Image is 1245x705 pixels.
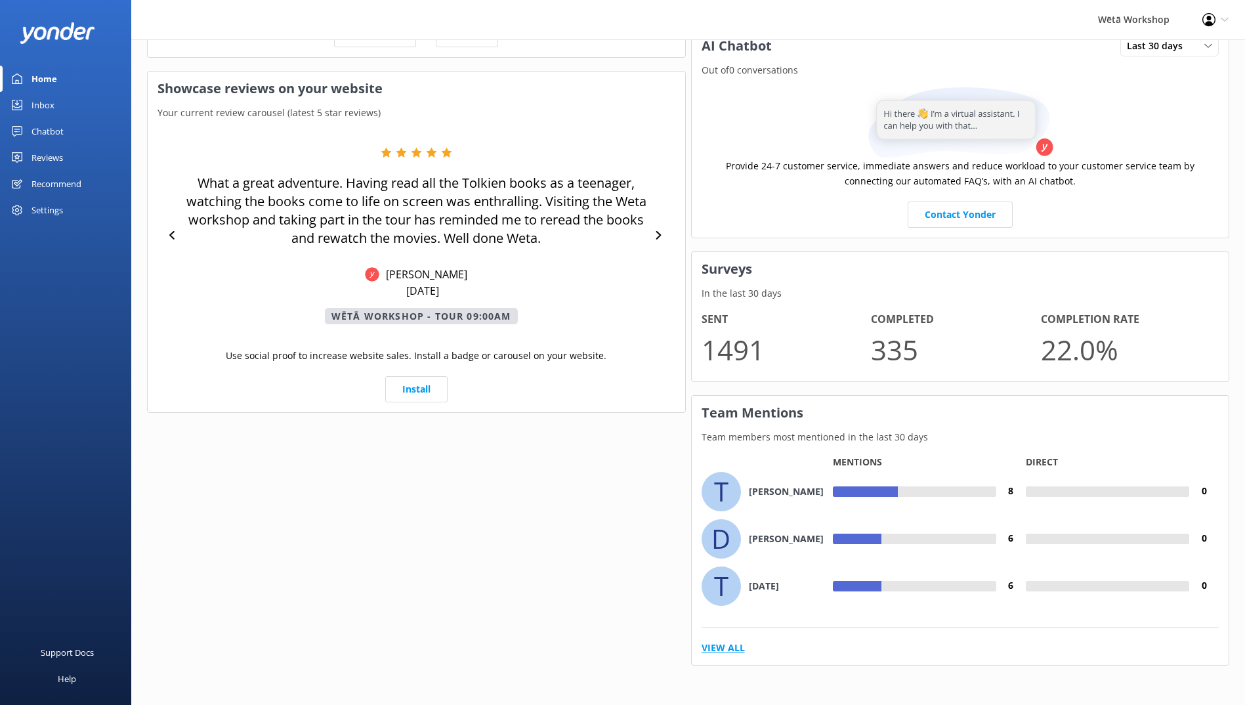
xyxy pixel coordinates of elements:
div: Reviews [32,144,63,171]
p: 22.0 % [1041,328,1211,372]
img: yonder-white-logo.png [20,22,95,44]
h4: Completion Rate [1041,311,1211,328]
img: Yonder [365,267,379,282]
div: Inbox [32,92,54,118]
h4: Sent [702,311,872,328]
a: Contact Yonder [908,202,1013,228]
h3: AI Chatbot [692,29,782,63]
span: Last 30 days [1127,39,1191,53]
h4: 6 [996,531,1026,545]
p: Team members most mentioned in the last 30 days [692,430,1229,444]
p: [PERSON_NAME] [379,267,467,282]
h4: [PERSON_NAME] [749,532,824,546]
h4: 0 [1189,484,1219,498]
h4: 0 [1189,578,1219,593]
div: Support Docs [41,639,94,666]
h4: [PERSON_NAME] [749,484,824,499]
h4: 0 [1189,531,1219,545]
h4: 6 [996,578,1026,593]
div: Settings [32,197,63,223]
p: Mentions [833,456,882,468]
div: Chatbot [32,118,64,144]
a: Install [385,376,448,402]
h4: 8 [996,484,1026,498]
p: Your current review carousel (latest 5 star reviews) [148,106,685,120]
p: Direct [1026,456,1058,468]
h3: Team Mentions [692,396,1229,430]
p: [DATE] [406,284,439,298]
div: D [702,519,741,559]
h3: Showcase reviews on your website [148,72,685,106]
h4: [DATE] [749,579,779,593]
div: T [702,566,741,606]
p: Use social proof to increase website sales. Install a badge or carousel on your website. [226,349,606,363]
a: View All [702,641,745,655]
img: assistant... [865,87,1055,159]
p: Provide 24-7 customer service, immediate answers and reduce workload to your customer service tea... [702,159,1219,188]
p: What a great adventure. Having read all the Tolkien books as a teenager, watching the books come ... [184,174,649,247]
h4: Completed [871,311,1041,328]
p: Out of 0 conversations [692,63,1229,77]
h3: Surveys [692,252,1229,286]
div: T [702,472,741,511]
p: 1491 [702,328,872,372]
div: Help [58,666,76,692]
div: Home [32,66,57,92]
p: 335 [871,328,1041,372]
p: Wētā Workshop - Tour 09:00am [325,308,518,324]
p: In the last 30 days [692,286,1229,301]
div: Recommend [32,171,81,197]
